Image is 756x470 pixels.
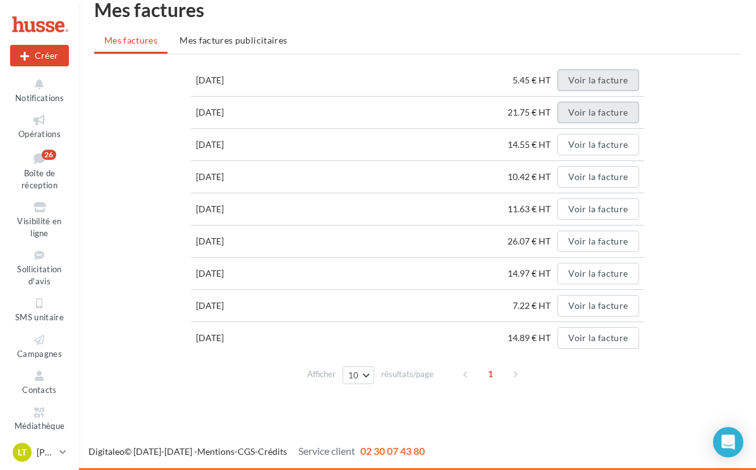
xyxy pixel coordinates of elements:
[558,263,638,284] button: Voir la facture
[343,366,375,384] button: 10
[37,446,54,459] p: [PERSON_NAME] & [PERSON_NAME]
[17,216,61,238] span: Visibilité en ligne
[191,97,279,129] td: [DATE]
[191,64,279,97] td: [DATE]
[88,446,425,457] span: © [DATE]-[DATE] - - -
[191,322,279,354] td: [DATE]
[558,231,638,252] button: Voir la facture
[258,446,287,457] a: Crédits
[558,102,638,123] button: Voir la facture
[10,330,69,361] a: Campagnes
[558,69,638,91] button: Voir la facture
[191,129,279,161] td: [DATE]
[360,445,425,457] span: 02 30 07 43 80
[508,203,556,214] span: 11.63 € HT
[22,385,57,395] span: Contacts
[508,139,556,150] span: 14.55 € HT
[10,440,69,464] a: Lt [PERSON_NAME] & [PERSON_NAME]
[10,366,69,397] a: Contacts
[508,236,556,246] span: 26.07 € HT
[21,168,58,190] span: Boîte de réception
[348,370,359,380] span: 10
[180,35,287,45] span: Mes factures publicitaires
[10,198,69,241] a: Visibilité en ligne
[480,364,501,384] span: 1
[558,166,638,188] button: Voir la facture
[10,75,69,105] button: Notifications
[191,226,279,258] td: [DATE]
[558,327,638,349] button: Voir la facture
[15,93,64,103] span: Notifications
[10,45,69,66] div: Nouvelle campagne
[10,294,69,325] a: SMS unitaire
[713,427,743,457] div: Open Intercom Messenger
[191,161,279,193] td: [DATE]
[88,446,125,457] a: Digitaleo
[191,193,279,226] td: [DATE]
[298,445,355,457] span: Service client
[558,295,638,316] button: Voir la facture
[17,349,62,359] span: Campagnes
[508,171,556,182] span: 10.42 € HT
[18,129,61,139] span: Opérations
[10,147,69,193] a: Boîte de réception26
[17,264,61,286] span: Sollicitation d'avis
[307,368,336,380] span: Afficher
[197,446,235,457] a: Mentions
[10,45,69,66] button: Créer
[10,111,69,142] a: Opérations
[15,421,65,431] span: Médiathèque
[513,75,556,85] span: 5.45 € HT
[10,403,69,434] a: Médiathèque
[238,446,255,457] a: CGS
[513,300,556,311] span: 7.22 € HT
[508,332,556,343] span: 14.89 € HT
[10,246,69,289] a: Sollicitation d'avis
[508,268,556,279] span: 14.97 € HT
[508,107,556,117] span: 21.75 € HT
[15,312,64,322] span: SMS unitaire
[381,368,434,380] span: résultats/page
[18,446,27,459] span: Lt
[191,258,279,290] td: [DATE]
[558,134,638,155] button: Voir la facture
[191,290,279,322] td: [DATE]
[42,150,56,160] div: 26
[558,198,638,220] button: Voir la facture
